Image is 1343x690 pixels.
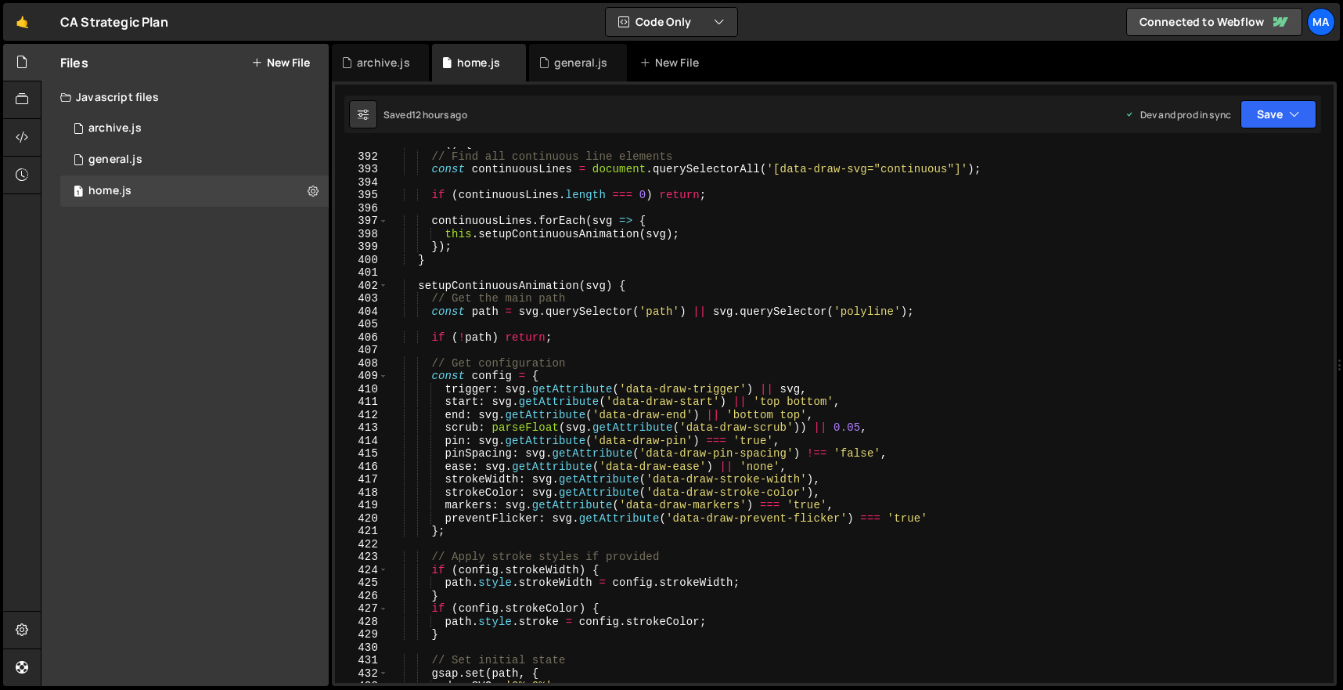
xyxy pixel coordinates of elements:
div: New File [639,55,705,70]
div: 401 [335,266,388,280]
div: 418 [335,486,388,500]
div: 398 [335,228,388,241]
div: 417 [335,473,388,486]
div: 419 [335,499,388,512]
button: Save [1240,100,1316,128]
div: 421 [335,525,388,538]
div: Javascript files [41,81,329,113]
div: 416 [335,461,388,474]
div: 426 [335,590,388,603]
div: 411 [335,396,388,409]
div: 406 [335,331,388,345]
a: 🤙 [3,3,41,41]
div: 424 [335,564,388,577]
div: 430 [335,641,388,655]
div: 414 [335,435,388,448]
a: Connected to Webflow [1126,8,1302,36]
div: 403 [335,292,388,305]
h2: Files [60,54,88,71]
div: CA Strategic Plan [60,13,168,31]
div: 422 [335,538,388,551]
a: Ma [1307,8,1335,36]
button: Code Only [606,8,737,36]
div: 392 [335,150,388,164]
div: 400 [335,254,388,267]
div: 397 [335,215,388,228]
div: 396 [335,202,388,215]
div: 17131/47264.js [60,144,329,175]
div: 395 [335,189,388,202]
div: 408 [335,357,388,370]
div: archive.js [88,121,142,135]
div: 428 [335,616,388,629]
div: 413 [335,421,388,435]
div: 425 [335,576,388,590]
div: 423 [335,551,388,564]
div: 415 [335,447,388,461]
div: 399 [335,240,388,254]
div: 407 [335,344,388,357]
button: New File [251,56,310,69]
div: 394 [335,176,388,190]
div: 402 [335,280,388,293]
div: 432 [335,667,388,681]
div: 420 [335,512,388,526]
div: 429 [335,628,388,641]
div: general.js [88,153,142,167]
div: 17131/47521.js [60,113,329,144]
div: 17131/47267.js [60,175,329,207]
div: 427 [335,602,388,616]
div: home.js [457,55,500,70]
div: 12 hours ago [412,108,467,121]
div: 410 [335,383,388,396]
div: 404 [335,305,388,319]
div: general.js [554,55,608,70]
span: 1 [74,186,83,199]
div: Saved [383,108,467,121]
div: home.js [88,184,131,198]
div: 405 [335,318,388,331]
div: Dev and prod in sync [1125,108,1231,121]
div: 412 [335,409,388,422]
div: 393 [335,163,388,176]
div: 409 [335,370,388,383]
div: archive.js [357,55,410,70]
div: 431 [335,654,388,667]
